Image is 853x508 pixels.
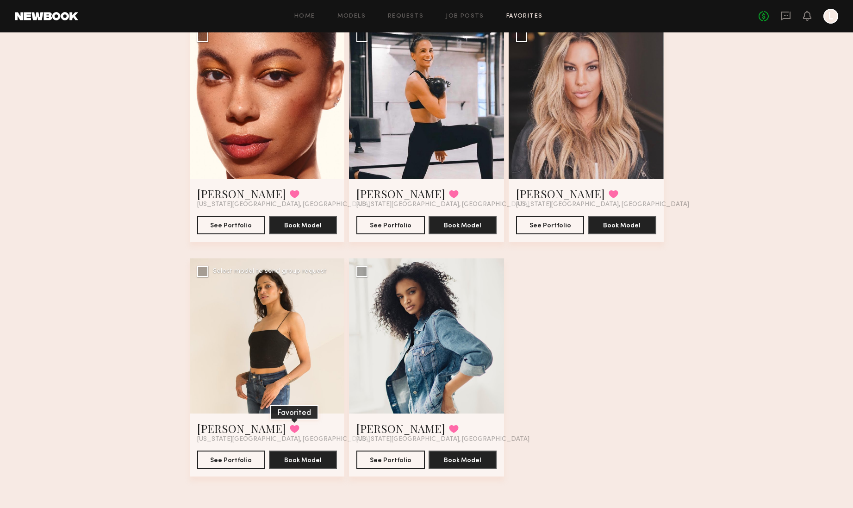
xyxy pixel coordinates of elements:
a: L [823,9,838,24]
button: Book Model [429,451,497,469]
a: Book Model [588,221,656,229]
span: [US_STATE][GEOGRAPHIC_DATA], [GEOGRAPHIC_DATA] [356,201,529,208]
a: [PERSON_NAME] [197,186,286,201]
a: [PERSON_NAME] [197,421,286,436]
a: [PERSON_NAME] [516,186,605,201]
a: Book Model [429,221,497,229]
a: Job Posts [446,13,484,19]
a: [PERSON_NAME] [356,421,445,436]
a: Book Model [429,456,497,464]
a: Book Model [269,221,337,229]
button: Book Model [429,216,497,234]
button: Book Model [588,216,656,234]
div: Select model to send group request [213,268,327,275]
span: [US_STATE][GEOGRAPHIC_DATA], [GEOGRAPHIC_DATA] [197,201,370,208]
button: Book Model [269,451,337,469]
button: See Portfolio [356,216,424,234]
button: See Portfolio [197,451,265,469]
button: Book Model [269,216,337,234]
a: Home [294,13,315,19]
a: Models [337,13,366,19]
button: See Portfolio [516,216,584,234]
a: Favorites [506,13,543,19]
a: [PERSON_NAME] [356,186,445,201]
button: See Portfolio [197,216,265,234]
button: See Portfolio [356,451,424,469]
a: Book Model [269,456,337,464]
span: [US_STATE][GEOGRAPHIC_DATA], [GEOGRAPHIC_DATA] [516,201,689,208]
a: Requests [388,13,423,19]
span: [US_STATE][GEOGRAPHIC_DATA], [GEOGRAPHIC_DATA] [197,436,370,443]
span: [US_STATE][GEOGRAPHIC_DATA], [GEOGRAPHIC_DATA] [356,436,529,443]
